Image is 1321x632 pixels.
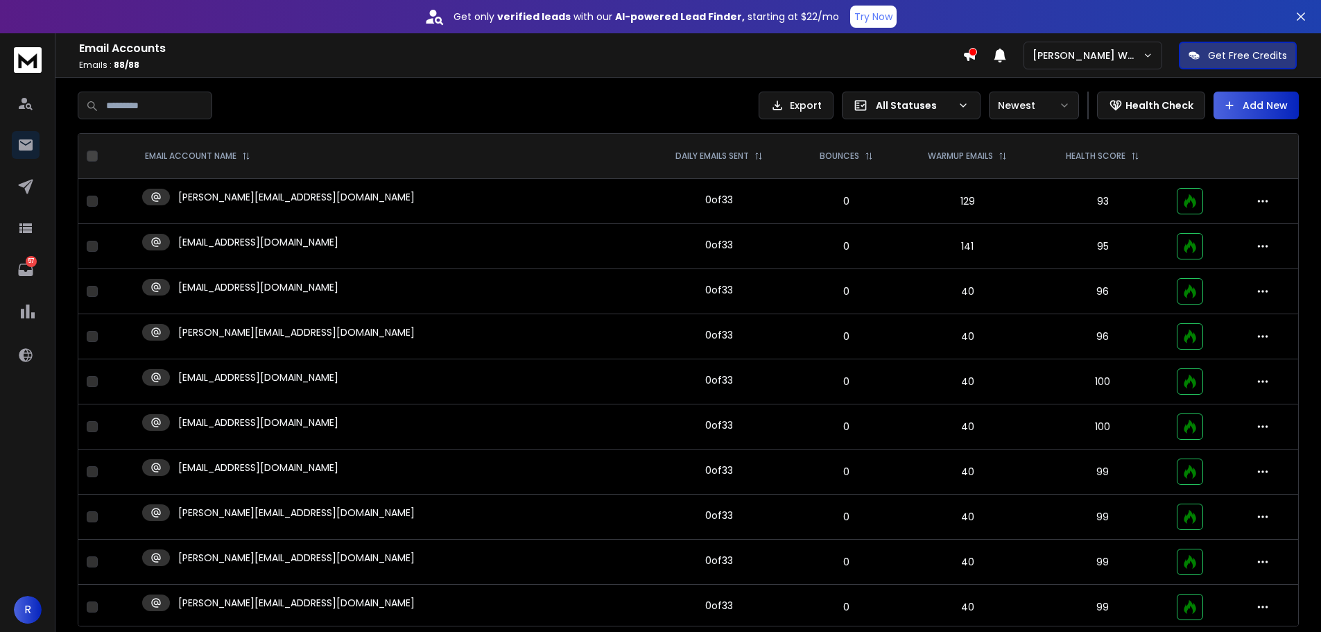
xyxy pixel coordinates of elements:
p: Health Check [1125,99,1193,112]
p: 0 [802,465,890,479]
p: [EMAIL_ADDRESS][DOMAIN_NAME] [178,235,338,249]
p: 0 [802,600,890,614]
td: 40 [898,495,1037,540]
p: 0 [802,420,890,434]
td: 40 [898,450,1037,495]
div: 0 of 33 [705,554,733,567]
div: 0 of 33 [705,193,733,207]
p: [PERSON_NAME][EMAIL_ADDRESS][DOMAIN_NAME] [178,506,415,520]
td: 100 [1037,359,1168,404]
td: 95 [1037,224,1168,269]
td: 141 [898,224,1037,269]
button: R [14,596,42,624]
p: [PERSON_NAME][EMAIL_ADDRESS][DOMAIN_NAME] [178,596,415,610]
td: 99 [1037,450,1168,495]
td: 99 [1037,495,1168,540]
p: 0 [802,555,890,569]
p: [PERSON_NAME][EMAIL_ADDRESS][DOMAIN_NAME] [178,190,415,204]
td: 93 [1037,179,1168,224]
div: EMAIL ACCOUNT NAME [145,151,250,162]
button: Add New [1214,92,1299,119]
td: 40 [898,359,1037,404]
p: 0 [802,239,890,253]
div: 0 of 33 [705,373,733,387]
td: 40 [898,540,1037,585]
div: 0 of 33 [705,463,733,477]
p: [EMAIL_ADDRESS][DOMAIN_NAME] [178,370,338,384]
td: 100 [1037,404,1168,450]
button: Get Free Credits [1179,42,1297,69]
p: All Statuses [876,99,952,112]
a: 57 [12,256,40,284]
td: 40 [898,314,1037,359]
p: HEALTH SCORE [1066,151,1125,162]
p: 57 [26,256,37,267]
p: [PERSON_NAME] Workspace [1033,49,1143,62]
div: 0 of 33 [705,418,733,432]
td: 40 [898,269,1037,314]
span: 88 / 88 [114,59,139,71]
p: [EMAIL_ADDRESS][DOMAIN_NAME] [178,416,338,429]
p: 0 [802,284,890,298]
button: Export [759,92,834,119]
p: 0 [802,375,890,388]
p: Get only with our starting at $22/mo [454,10,839,24]
div: 0 of 33 [705,599,733,613]
p: [PERSON_NAME][EMAIL_ADDRESS][DOMAIN_NAME] [178,325,415,339]
p: BOUNCES [820,151,859,162]
td: 99 [1037,540,1168,585]
p: Emails : [79,60,962,71]
button: Try Now [850,6,897,28]
td: 96 [1037,269,1168,314]
td: 129 [898,179,1037,224]
button: Health Check [1097,92,1205,119]
td: 99 [1037,585,1168,630]
p: 0 [802,330,890,343]
img: logo [14,47,42,73]
div: 0 of 33 [705,328,733,342]
strong: verified leads [497,10,571,24]
strong: AI-powered Lead Finder, [615,10,745,24]
p: 0 [802,194,890,208]
iframe: Intercom live chat [1270,584,1304,617]
td: 40 [898,585,1037,630]
p: WARMUP EMAILS [928,151,993,162]
p: [EMAIL_ADDRESS][DOMAIN_NAME] [178,280,338,294]
p: 0 [802,510,890,524]
p: [EMAIL_ADDRESS][DOMAIN_NAME] [178,461,338,475]
p: Get Free Credits [1208,49,1287,62]
td: 40 [898,404,1037,450]
td: 96 [1037,314,1168,359]
p: Try Now [854,10,892,24]
div: 0 of 33 [705,283,733,297]
p: [PERSON_NAME][EMAIL_ADDRESS][DOMAIN_NAME] [178,551,415,565]
h1: Email Accounts [79,40,962,57]
p: DAILY EMAILS SENT [675,151,749,162]
button: Newest [989,92,1079,119]
div: 0 of 33 [705,238,733,252]
div: 0 of 33 [705,509,733,522]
